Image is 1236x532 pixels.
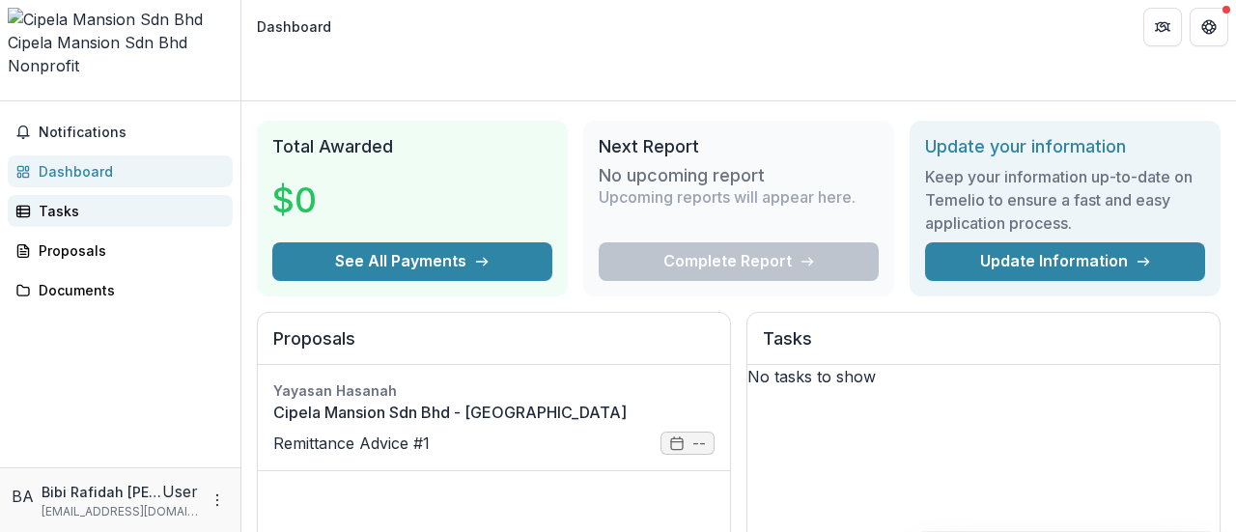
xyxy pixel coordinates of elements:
a: Dashboard [8,155,233,187]
h2: Next Report [599,136,879,157]
nav: breadcrumb [249,13,339,41]
div: Dashboard [39,161,217,182]
div: Cipela Mansion Sdn Bhd [8,31,233,54]
h3: Keep your information up-to-date on Temelio to ensure a fast and easy application process. [925,165,1205,235]
h3: No upcoming report [599,165,765,186]
span: Notifications [39,125,225,141]
h3: $0 [272,174,317,226]
a: Tasks [8,195,233,227]
p: [EMAIL_ADDRESS][DOMAIN_NAME] [42,503,198,520]
div: Proposals [39,240,217,261]
p: User [162,480,198,503]
p: Bibi Rafidah [PERSON_NAME] [42,482,162,502]
h2: Tasks [763,328,1204,365]
button: Partners [1143,8,1182,46]
a: Documents [8,274,233,306]
button: Notifications [8,117,233,148]
a: Proposals [8,235,233,266]
p: No tasks to show [747,365,1220,388]
span: Nonprofit [8,56,79,75]
button: See All Payments [272,242,552,281]
div: Dashboard [257,16,331,37]
a: Update Information [925,242,1205,281]
p: Upcoming reports will appear here. [599,185,856,209]
div: Bibi Rafidah Mohd Amin [12,485,34,508]
img: Cipela Mansion Sdn Bhd [8,8,233,31]
div: Documents [39,280,217,300]
button: More [206,489,229,512]
h2: Total Awarded [272,136,552,157]
button: Get Help [1190,8,1228,46]
a: Cipela Mansion Sdn Bhd - [GEOGRAPHIC_DATA] [273,401,715,424]
div: Tasks [39,201,217,221]
h2: Proposals [273,328,715,365]
h2: Update your information [925,136,1205,157]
